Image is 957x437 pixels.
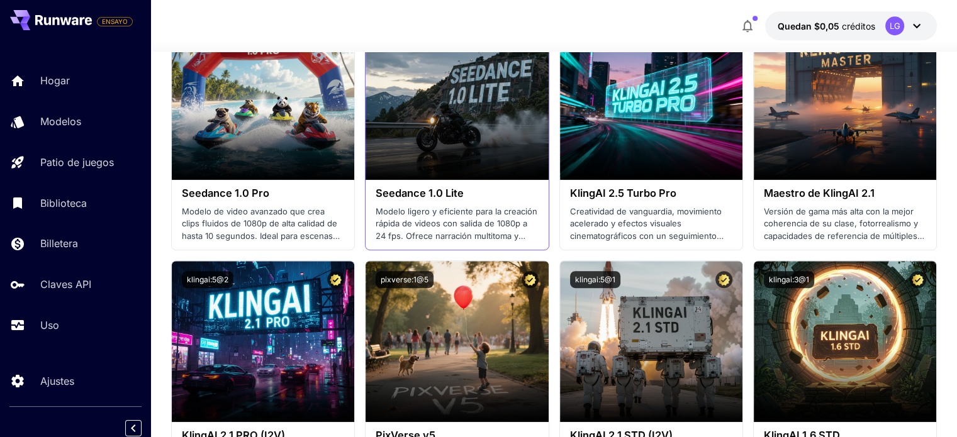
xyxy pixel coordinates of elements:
font: Hogar [40,74,70,87]
button: Modelo certificado: examinado para garantizar el mejor rendimiento e incluye una licencia comercial. [715,271,732,288]
img: alt [172,261,354,422]
font: ENSAYO [102,18,128,25]
font: LG [889,21,900,31]
img: alt [172,19,354,180]
font: Modelo de video avanzado que crea clips fluidos de 1080p de alta calidad de hasta 10 segundos. Id... [182,206,340,265]
font: Maestro de KlingAI 2.1 [764,187,875,199]
img: alt [560,261,742,422]
div: $0.05 [778,19,875,33]
button: Modelo certificado: examinado para garantizar el mejor rendimiento e incluye una licencia comercial. [909,271,926,288]
span: Agregue su tarjeta de pago para habilitar la funcionalidad completa de la plataforma. [97,14,133,29]
font: Patio de juegos [40,156,114,169]
img: alt [560,19,742,180]
font: KlingAI 2.5 Turbo Pro [570,187,676,199]
button: klingai:3@1 [764,271,814,288]
button: Modelo certificado: examinado para garantizar el mejor rendimiento e incluye una licencia comercial. [327,271,344,288]
button: pixverse:1@5 [376,271,434,288]
font: klingai:3@1 [769,275,809,284]
font: pixverse:1@5 [381,275,428,284]
font: Modelos [40,115,81,128]
button: $0.05LG [765,11,937,40]
font: Quedan $0,05 [778,21,839,31]
font: Ajustes [40,375,74,387]
img: alt [754,261,936,422]
button: klingai:5@1 [570,271,620,288]
font: Claves API [40,278,91,290]
font: Biblioteca [40,197,87,209]
font: Modelo ligero y eficiente para la creación rápida de videos con salida de 1080p a 24 fps. Ofrece ... [376,206,537,253]
font: Seedance 1.0 Lite [376,187,464,199]
font: Seedance 1.0 Pro [182,187,269,199]
button: Modelo certificado: examinado para garantizar el mejor rendimiento e incluye una licencia comercial. [522,271,539,288]
button: Contraer la barra lateral [125,420,142,436]
font: Creatividad de vanguardia, movimiento acelerado y efectos visuales cinematográficos con un seguim... [570,206,725,278]
button: klingai:5@2 [182,271,233,288]
font: klingai:5@2 [187,275,228,284]
font: klingai:5@1 [575,275,615,284]
img: alt [366,261,548,422]
img: alt [754,19,936,180]
font: Billetera [40,237,78,250]
font: Versión de gama más alta con la mejor coherencia de su clase, fotorrealismo y capacidades de refe... [764,206,924,265]
font: créditos [842,21,875,31]
font: Uso [40,319,59,331]
img: alt [366,19,548,180]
